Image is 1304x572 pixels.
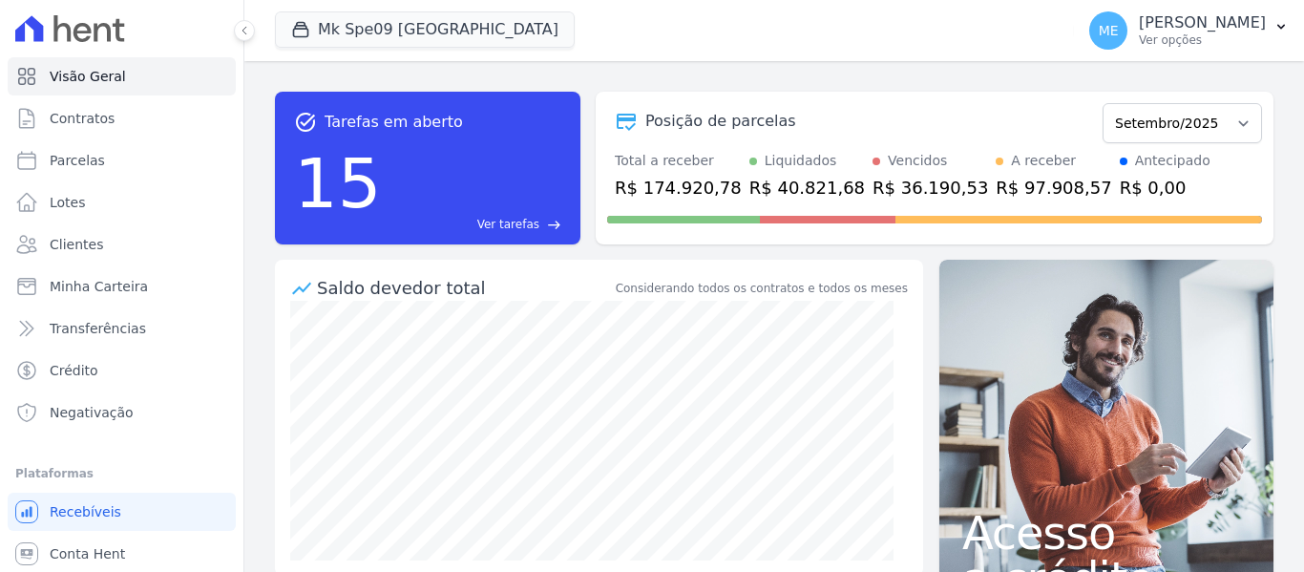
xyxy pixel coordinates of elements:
span: Clientes [50,235,103,254]
span: Transferências [50,319,146,338]
a: Negativação [8,393,236,432]
button: Mk Spe09 [GEOGRAPHIC_DATA] [275,11,575,48]
a: Minha Carteira [8,267,236,306]
div: R$ 174.920,78 [615,175,742,201]
span: task_alt [294,111,317,134]
span: Conta Hent [50,544,125,563]
span: east [547,218,561,232]
div: Plataformas [15,462,228,485]
a: Ver tarefas east [389,216,561,233]
span: Negativação [50,403,134,422]
span: Ver tarefas [477,216,539,233]
div: Saldo devedor total [317,275,612,301]
span: ME [1099,24,1119,37]
a: Parcelas [8,141,236,180]
div: R$ 0,00 [1120,175,1210,201]
span: Crédito [50,361,98,380]
span: Visão Geral [50,67,126,86]
a: Transferências [8,309,236,348]
div: A receber [1011,151,1076,171]
div: Liquidados [765,151,837,171]
div: Considerando todos os contratos e todos os meses [616,280,908,297]
div: R$ 40.821,68 [749,175,865,201]
span: Contratos [50,109,115,128]
a: Crédito [8,351,236,390]
a: Contratos [8,99,236,138]
span: Acesso [962,510,1251,556]
div: Antecipado [1135,151,1210,171]
a: Clientes [8,225,236,264]
span: Lotes [50,193,86,212]
a: Lotes [8,183,236,222]
div: 15 [294,134,382,233]
span: Recebíveis [50,502,121,521]
div: R$ 97.908,57 [996,175,1111,201]
span: Minha Carteira [50,277,148,296]
a: Visão Geral [8,57,236,95]
span: Parcelas [50,151,105,170]
button: ME [PERSON_NAME] Ver opções [1074,4,1304,57]
div: Total a receber [615,151,742,171]
p: Ver opções [1139,32,1266,48]
div: R$ 36.190,53 [873,175,988,201]
span: Tarefas em aberto [325,111,463,134]
div: Vencidos [888,151,947,171]
a: Recebíveis [8,493,236,531]
div: Posição de parcelas [645,110,796,133]
p: [PERSON_NAME] [1139,13,1266,32]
